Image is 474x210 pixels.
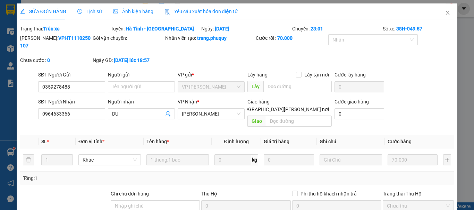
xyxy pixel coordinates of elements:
[93,56,164,64] div: Ngày GD:
[165,111,171,117] span: user-add
[247,81,263,92] span: Lấy
[382,25,455,33] div: Số xe:
[83,155,137,165] span: Khác
[311,26,323,31] b: 23:01
[264,154,314,165] input: 0
[77,9,82,14] span: clock-circle
[178,99,197,104] span: VP Nhận
[438,3,457,23] button: Close
[383,190,454,198] div: Trạng thái Thu Hộ
[126,26,194,31] b: Hà Tĩnh - [GEOGRAPHIC_DATA]
[256,34,327,42] div: Cước rồi :
[110,25,201,33] div: Tuyến:
[335,108,384,119] input: Cước giao hàng
[146,154,209,165] input: VD: Bàn, Ghế
[77,9,102,14] span: Lịch sử
[264,139,289,144] span: Giá trị hàng
[108,98,175,106] div: Người nhận
[41,139,47,144] span: SL
[201,191,217,197] span: Thu Hộ
[197,35,227,41] b: trang.phuquy
[215,26,229,31] b: [DATE]
[23,174,184,182] div: Tổng: 1
[247,99,270,104] span: Giao hàng
[20,34,91,49] div: [PERSON_NAME]:
[182,82,240,92] span: VP Hà Huy Tập
[317,135,385,148] th: Ghi chú
[388,139,412,144] span: Cước hàng
[20,9,66,14] span: SỬA ĐƠN HÀNG
[388,154,438,165] input: 0
[178,71,245,79] div: VP gửi
[108,71,175,79] div: Người gửi
[23,154,34,165] button: delete
[224,139,248,144] span: Định lượng
[320,154,382,165] input: Ghi Chú
[93,34,164,42] div: Gói vận chuyển:
[335,72,366,77] label: Cước lấy hàng
[291,25,382,33] div: Chuyến:
[302,71,332,79] span: Lấy tận nơi
[263,81,332,92] input: Dọc đường
[443,154,451,165] button: plus
[201,25,291,33] div: Ngày:
[43,26,60,31] b: Trên xe
[298,190,359,198] span: Phí thu hộ khách nhận trả
[78,139,104,144] span: Đơn vị tính
[445,10,450,16] span: close
[19,25,110,33] div: Trạng thái:
[20,9,25,14] span: edit
[47,57,50,63] b: 0
[251,154,258,165] span: kg
[165,34,254,42] div: Nhân viên tạo:
[277,35,293,41] b: 70.000
[111,191,149,197] label: Ghi chú đơn hàng
[182,109,240,119] span: VP Ngọc Hồi
[38,98,105,106] div: SĐT Người Nhận
[266,116,332,127] input: Dọc đường
[396,26,422,31] b: 38H-049.57
[164,9,170,15] img: icon
[335,81,384,92] input: Cước lấy hàng
[247,116,266,127] span: Giao
[20,56,91,64] div: Chưa cước :
[335,99,369,104] label: Cước giao hàng
[164,9,238,14] span: Yêu cầu xuất hóa đơn điện tử
[146,139,169,144] span: Tên hàng
[38,71,105,79] div: SĐT Người Gửi
[247,72,268,77] span: Lấy hàng
[113,9,153,14] span: Ảnh kiện hàng
[113,9,118,14] span: picture
[234,106,332,113] span: [GEOGRAPHIC_DATA][PERSON_NAME] nơi
[114,57,150,63] b: [DATE] lúc 18:57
